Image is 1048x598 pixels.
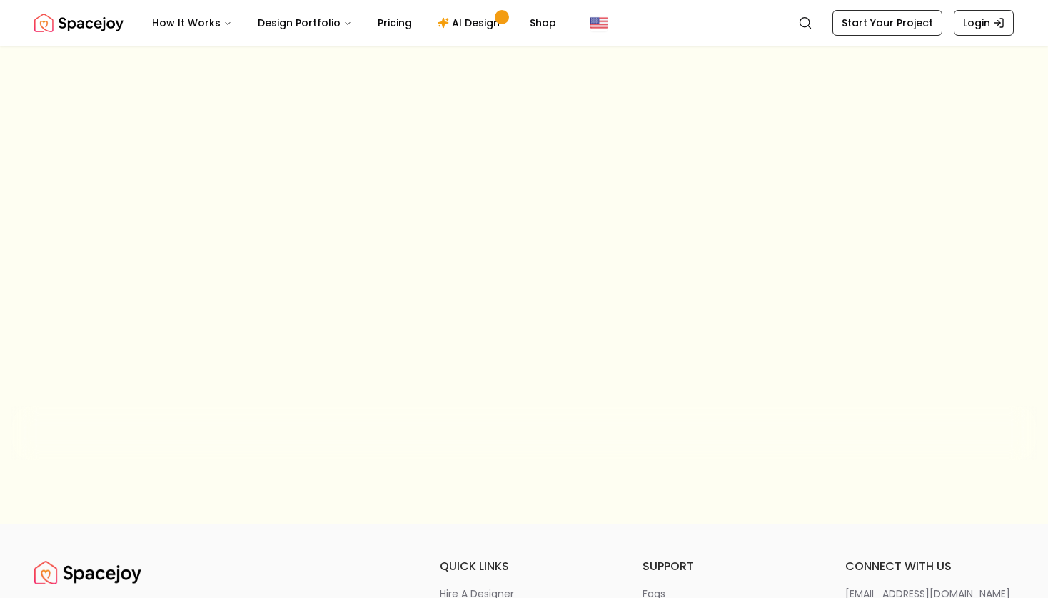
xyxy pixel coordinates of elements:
img: Spacejoy Logo [34,558,141,587]
h6: quick links [440,558,608,575]
a: Shop [518,9,568,37]
img: United States [590,14,608,31]
h6: connect with us [845,558,1014,575]
h6: support [643,558,811,575]
img: Spacejoy Logo [34,9,124,37]
a: Pricing [366,9,423,37]
a: Spacejoy [34,9,124,37]
button: Design Portfolio [246,9,363,37]
nav: Main [141,9,568,37]
a: Spacejoy [34,558,141,587]
a: AI Design [426,9,515,37]
a: Start Your Project [832,10,942,36]
button: How It Works [141,9,243,37]
a: Login [954,10,1014,36]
